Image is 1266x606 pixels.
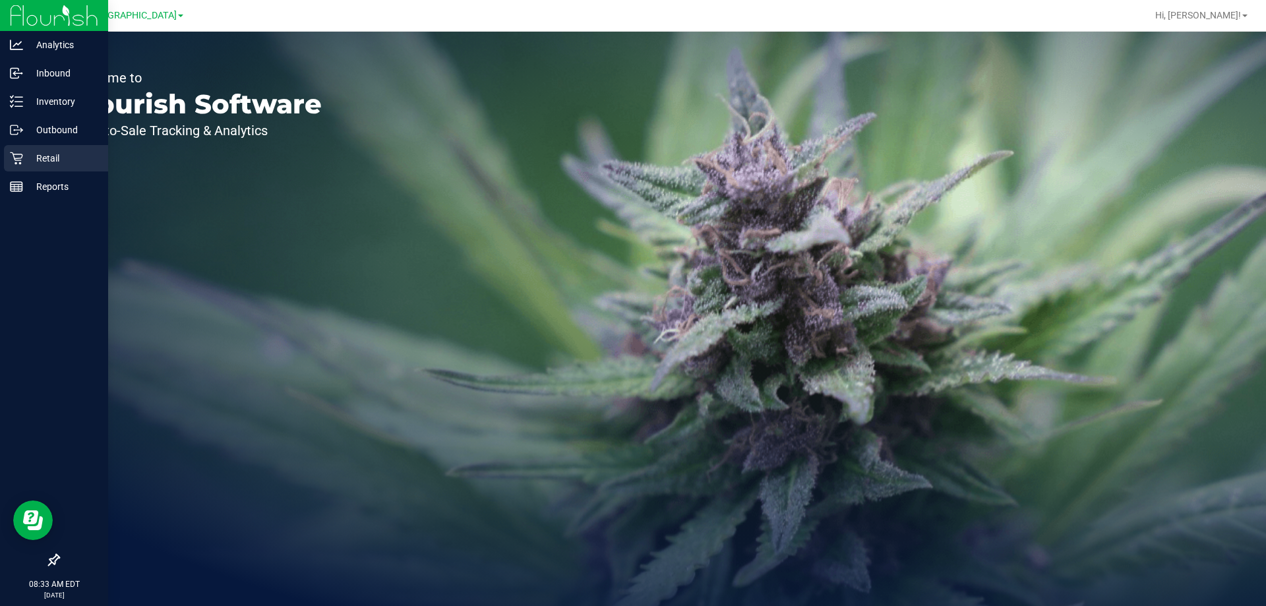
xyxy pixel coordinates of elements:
[10,95,23,108] inline-svg: Inventory
[23,122,102,138] p: Outbound
[23,179,102,195] p: Reports
[10,38,23,51] inline-svg: Analytics
[10,67,23,80] inline-svg: Inbound
[23,65,102,81] p: Inbound
[10,123,23,136] inline-svg: Outbound
[23,94,102,109] p: Inventory
[13,500,53,540] iframe: Resource center
[10,180,23,193] inline-svg: Reports
[71,71,322,84] p: Welcome to
[1155,10,1241,20] span: Hi, [PERSON_NAME]!
[71,124,322,137] p: Seed-to-Sale Tracking & Analytics
[6,590,102,600] p: [DATE]
[71,91,322,117] p: Flourish Software
[23,37,102,53] p: Analytics
[86,10,177,21] span: [GEOGRAPHIC_DATA]
[10,152,23,165] inline-svg: Retail
[23,150,102,166] p: Retail
[6,578,102,590] p: 08:33 AM EDT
